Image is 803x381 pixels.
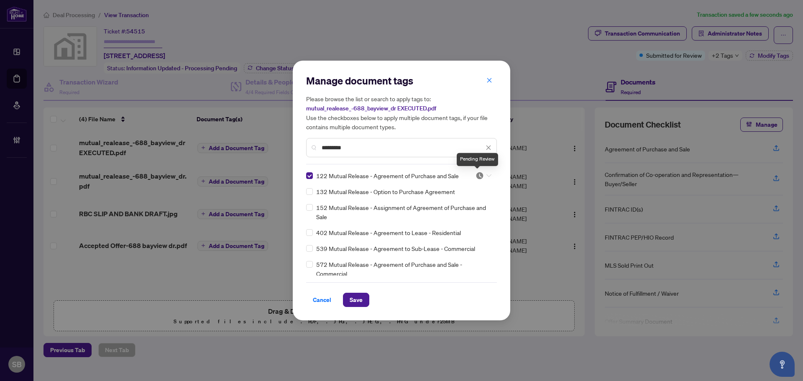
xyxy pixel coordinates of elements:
span: 122 Mutual Release - Agreement of Purchase and Sale [316,171,459,180]
span: close [486,77,492,83]
button: Cancel [306,293,338,307]
div: Pending Review [456,153,499,166]
span: 152 Mutual Release - Assignment of Agreement of Purchase and Sale [316,203,492,221]
span: 402 Mutual Release - Agreement to Lease - Residential [316,228,461,237]
span: Cancel [313,293,331,307]
span: 132 Mutual Release - Option to Purchase Agreement [316,187,455,196]
span: Save [350,293,363,307]
span: 572 Mutual Release - Agreement of Purchase and Sale - Commercial [316,260,492,278]
span: mutual_realease_-688_bayview_dr EXECUTED.pdf [306,105,436,112]
img: status [476,171,484,180]
span: Pending Review [476,171,491,180]
button: Save [343,293,369,307]
h2: Manage document tags [306,74,497,87]
h5: Please browse the list or search to apply tags to: Use the checkboxes below to apply multiple doc... [306,94,497,131]
button: Open asap [770,352,795,377]
span: close [486,145,491,151]
span: 539 Mutual Release - Agreement to Sub-Lease - Commercial [316,244,475,253]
